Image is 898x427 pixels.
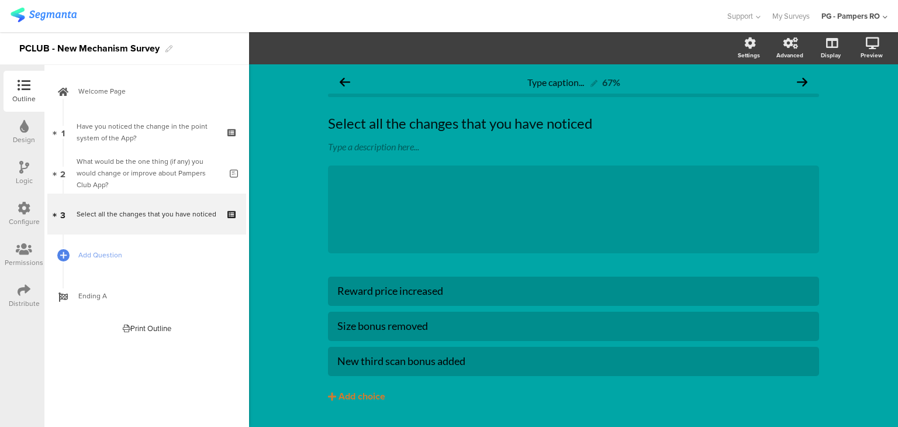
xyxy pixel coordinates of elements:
[9,216,40,227] div: Configure
[60,208,65,221] span: 3
[61,126,65,139] span: 1
[821,51,841,60] div: Display
[12,94,36,104] div: Outline
[337,319,810,333] div: Size bonus removed
[738,51,760,60] div: Settings
[13,135,35,145] div: Design
[123,323,171,334] div: Print Outline
[339,391,385,403] div: Add choice
[47,276,246,316] a: Ending A
[77,156,221,191] div: What would be the one thing (if any) you would change or improve about Pampers Club App?
[9,298,40,309] div: Distribute
[328,141,819,152] div: Type a description here...
[77,208,216,220] div: Select all the changes that you have noticed
[47,112,246,153] a: 1 Have you noticed the change in the point system of the App?
[47,153,246,194] a: 2 What would be the one thing (if any) you would change or improve about Pampers Club App?
[5,257,43,268] div: Permissions
[78,85,228,97] span: Welcome Page
[11,8,77,22] img: segmanta logo
[328,115,819,132] p: Select all the changes that you have noticed
[16,175,33,186] div: Logic
[78,249,228,261] span: Add Question
[602,77,620,88] div: 67%
[337,354,810,368] div: New third scan bonus added
[328,382,819,411] button: Add choice
[776,51,803,60] div: Advanced
[727,11,753,22] span: Support
[19,39,160,58] div: PCLUB - New Mechanism Survey
[821,11,880,22] div: PG - Pampers RO
[77,120,216,144] div: Have you noticed the change in the point system of the App?
[78,290,228,302] span: Ending A
[47,71,246,112] a: Welcome Page
[861,51,883,60] div: Preview
[47,194,246,235] a: 3 Select all the changes that you have noticed
[337,284,810,298] div: Reward price increased
[527,77,584,88] span: Type caption...
[60,167,65,180] span: 2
